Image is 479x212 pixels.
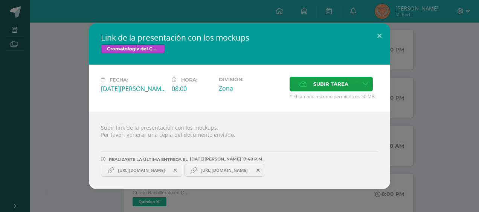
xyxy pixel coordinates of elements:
span: * El tamaño máximo permitido es 50 MB [290,93,378,100]
a: https://www.canva.com/design/DAGvzhIbD4k/p5ERjbZkLZtGJ7b5SaOftg/edit?utm_content=DAGvzhIbD4k&utm_... [184,164,265,177]
span: Cromatología del Color [101,44,165,53]
div: Subir link de la presentación con los mockups. Por favor, generar una copia del documento enviado. [89,112,390,189]
div: [DATE][PERSON_NAME] [101,85,166,93]
h2: Link de la presentación con los mockups [101,32,378,43]
div: Zona [219,84,284,92]
label: División: [219,77,284,82]
span: [URL][DOMAIN_NAME] [197,167,252,173]
span: Remover entrega [169,166,182,174]
span: Hora: [181,77,197,83]
div: 08:00 [172,85,213,93]
span: Fecha: [110,77,128,83]
span: REALIZASTE LA ÚLTIMA ENTREGA EL [109,157,188,162]
span: Subir tarea [313,77,348,91]
span: Remover entrega [252,166,265,174]
span: [URL][DOMAIN_NAME] [114,167,169,173]
span: [DATE][PERSON_NAME] 17:40 P.M. [188,159,264,159]
a: https://www.canva.com/design/DAGvzhIbD4k/p5ERjbZkLZtGJ7b5SaOftg/edit?utm_content=DAGvzhIbD4k&utm_... [101,164,182,177]
button: Close (Esc) [369,23,390,49]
